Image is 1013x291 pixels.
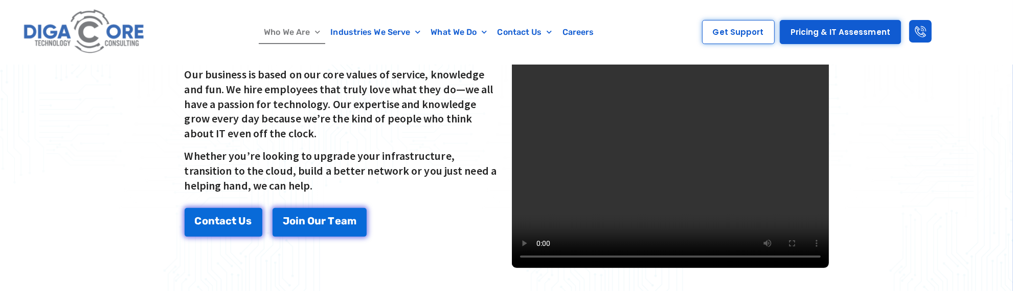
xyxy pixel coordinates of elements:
span: r [321,216,326,226]
a: Pricing & IT Assessment [780,20,901,44]
span: i [296,216,299,226]
nav: Menu [198,20,659,44]
span: T [328,216,335,226]
span: n [208,216,215,226]
span: s [246,216,252,226]
span: t [215,216,219,226]
span: U [238,216,246,226]
span: C [195,216,202,226]
a: Get Support [702,20,775,44]
span: a [219,216,226,226]
span: m [347,216,356,226]
a: Careers [557,20,599,44]
span: J [283,216,289,226]
p: Whether you’re looking to upgrade your infrastructure, transition to the cloud, build a better ne... [185,149,502,193]
span: c [226,216,232,226]
span: Pricing & IT Assessment [791,28,890,36]
span: O [307,216,314,226]
span: o [202,216,208,226]
span: u [314,216,321,226]
span: Get Support [713,28,764,36]
span: e [335,216,341,226]
span: t [232,216,236,226]
span: n [299,216,305,226]
a: Contact Us [185,208,262,237]
a: What We Do [425,20,492,44]
a: Contact Us [492,20,557,44]
p: Our business is based on our core values of service, knowledge and fun. We hire employees that tr... [185,67,502,140]
img: Digacore logo 1 [20,5,148,59]
a: Industries We Serve [325,20,425,44]
span: a [341,216,347,226]
a: Who We Are [259,20,325,44]
a: Join Our Team [273,208,367,237]
span: o [289,216,296,226]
